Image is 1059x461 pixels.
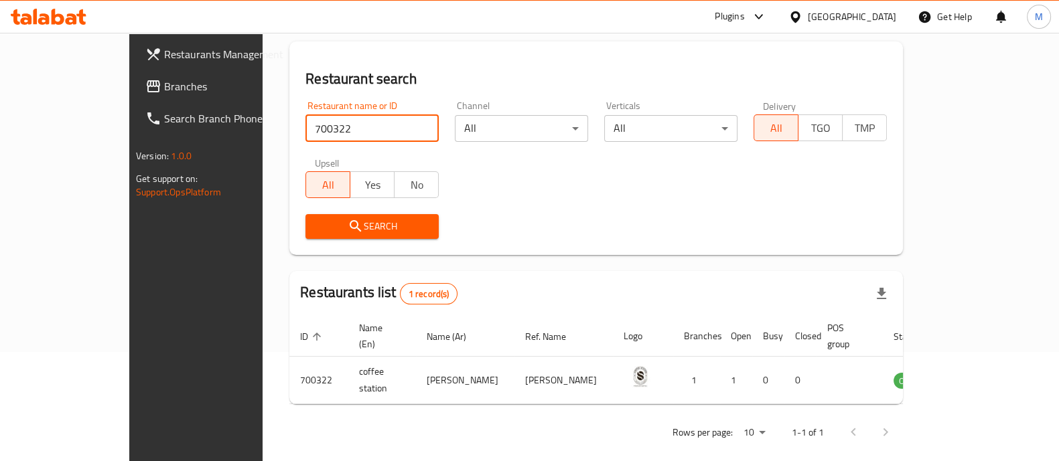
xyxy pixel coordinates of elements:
td: 0 [784,357,817,404]
td: [PERSON_NAME] [416,357,514,404]
span: Get support on: [136,170,198,187]
label: Upsell [315,158,340,167]
span: 1.0.0 [171,147,192,165]
button: TGO [798,114,843,141]
span: Restaurants Management [164,46,295,62]
td: 1 [720,357,752,404]
span: Branches [164,78,295,94]
td: 0 [752,357,784,404]
a: Support.OpsPlatform [136,183,221,201]
input: Search for restaurant name or ID.. [305,115,439,142]
span: Status [894,329,937,345]
div: Total records count [400,283,458,304]
span: All [311,175,345,195]
div: Rows per page: [738,423,770,443]
a: Search Branch Phone [135,102,306,134]
div: [GEOGRAPHIC_DATA] [808,9,896,24]
button: Yes [350,171,395,198]
span: POS group [827,320,867,352]
th: Closed [784,316,817,357]
div: All [604,115,737,142]
th: Busy [752,316,784,357]
button: All [754,114,798,141]
img: coffee station [624,361,657,394]
span: All [760,118,793,138]
h2: Restaurants list [300,282,457,304]
th: Open [720,316,752,357]
span: Version: [136,147,169,165]
td: 1 [673,357,720,404]
span: TGO [804,118,837,138]
div: Plugins [715,9,744,25]
th: Branches [673,316,720,357]
span: Search Branch Phone [164,110,295,126]
span: Search [316,218,428,235]
h2: Restaurant search [305,69,887,89]
button: Search [305,214,439,239]
div: All [455,115,588,142]
p: 1-1 of 1 [792,424,824,441]
button: All [305,171,350,198]
button: No [394,171,439,198]
span: ID [300,329,326,345]
table: enhanced table [289,316,999,404]
div: OPEN [894,373,926,389]
div: Export file [865,278,898,310]
span: M [1035,9,1043,24]
a: Branches [135,70,306,102]
td: 700322 [289,357,348,404]
td: coffee station [348,357,416,404]
span: 1 record(s) [401,288,457,300]
span: No [400,175,433,195]
span: Name (Ar) [427,329,484,345]
button: TMP [842,114,887,141]
th: Logo [613,316,673,357]
span: Ref. Name [525,329,583,345]
a: Restaurants Management [135,38,306,70]
label: Delivery [763,101,796,110]
span: TMP [848,118,881,138]
span: Name (En) [359,320,400,352]
span: Yes [356,175,389,195]
td: [PERSON_NAME] [514,357,613,404]
span: OPEN [894,373,926,389]
p: Rows per page: [673,424,733,441]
